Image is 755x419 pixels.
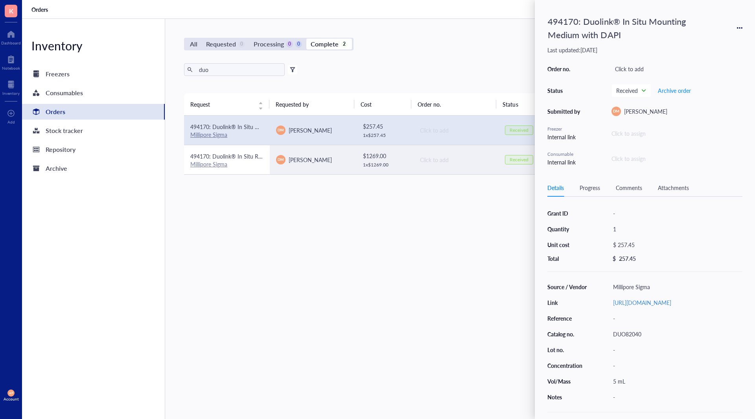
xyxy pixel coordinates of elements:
[190,131,227,138] a: Millipore Sigma
[547,393,587,401] div: Notes
[2,53,20,70] a: Notebook
[46,106,65,117] div: Orders
[619,255,636,262] div: 257.45
[547,315,587,322] div: Reference
[286,41,293,48] div: 0
[624,107,667,115] span: [PERSON_NAME]
[354,93,411,115] th: Cost
[206,39,236,50] div: Requested
[2,78,20,96] a: Inventory
[611,154,742,163] div: Click to assign
[658,87,691,94] span: Archive order
[190,39,197,50] div: All
[547,255,587,262] div: Total
[22,38,165,54] div: Inventory
[341,41,348,48] div: 2
[610,208,742,219] div: -
[547,108,583,115] div: Submitted by
[1,28,21,45] a: Dashboard
[547,158,583,166] div: Internal link
[657,84,691,97] button: Archive order
[547,346,587,353] div: Lot no.
[613,255,616,262] div: $
[610,329,742,340] div: DUO82040
[610,239,739,250] div: $ 257.45
[547,65,583,72] div: Order no.
[547,225,587,233] div: Quantity
[658,183,689,192] div: Attachments
[46,68,70,79] div: Freezers
[238,41,245,48] div: 0
[22,104,165,120] a: Orders
[420,155,492,164] div: Click to add
[547,126,583,133] div: Freezer
[190,152,327,160] span: 494170: Duolink® In Situ Red Starter Kit Mouse/Rabbit
[616,183,642,192] div: Comments
[278,157,284,162] span: DM
[363,122,407,131] div: $ 257.45
[420,126,492,135] div: Click to add
[9,391,13,395] span: AP
[413,145,499,174] td: Click to add
[1,41,21,45] div: Dashboard
[363,132,407,138] div: 1 x $ 257.45
[547,183,564,192] div: Details
[547,299,587,306] div: Link
[547,283,587,290] div: Source / Vendor
[610,344,742,355] div: -
[196,64,282,76] input: Find orders in table
[613,299,671,306] a: [URL][DOMAIN_NAME]
[413,116,499,145] td: Click to add
[547,46,742,54] div: Last updated: [DATE]
[22,142,165,157] a: Repository
[547,362,587,369] div: Concentration
[184,38,354,50] div: segmented control
[610,360,742,371] div: -
[611,129,742,138] div: Click to assign
[411,93,497,115] th: Order no.
[22,85,165,101] a: Consumables
[7,120,15,124] div: Add
[580,183,600,192] div: Progress
[9,6,13,16] span: K
[610,313,742,324] div: -
[269,93,355,115] th: Requested by
[547,133,583,141] div: Internal link
[4,397,19,401] div: Account
[190,160,227,168] a: Millipore Sigma
[190,123,327,131] span: 494170: Duolink® In Situ Mounting Medium with DAPI
[547,87,583,94] div: Status
[544,13,709,43] div: 494170: Duolink® In Situ Mounting Medium with DAPI
[295,41,302,48] div: 0
[363,162,407,168] div: 1 x $ 1269.00
[510,157,528,163] div: Received
[46,163,67,174] div: Archive
[22,123,165,138] a: Stock tracker
[613,109,619,114] span: DM
[547,330,587,338] div: Catalog no.
[547,151,583,158] div: Consumable
[610,391,742,402] div: -
[278,127,284,133] span: DM
[289,156,332,164] span: [PERSON_NAME]
[2,66,20,70] div: Notebook
[46,144,75,155] div: Repository
[311,39,338,50] div: Complete
[289,126,332,134] span: [PERSON_NAME]
[22,66,165,82] a: Freezers
[611,63,742,74] div: Click to add
[31,6,50,13] a: Orders
[46,125,83,136] div: Stock tracker
[547,241,587,248] div: Unit cost
[547,378,587,385] div: Vol/Mass
[616,87,645,94] span: Received
[510,127,528,133] div: Received
[363,151,407,160] div: $ 1269.00
[190,100,254,109] span: Request
[610,281,742,292] div: Millipore Sigma
[2,91,20,96] div: Inventory
[610,376,742,387] div: 5 mL
[184,93,269,115] th: Request
[254,39,284,50] div: Processing
[547,210,587,217] div: Grant ID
